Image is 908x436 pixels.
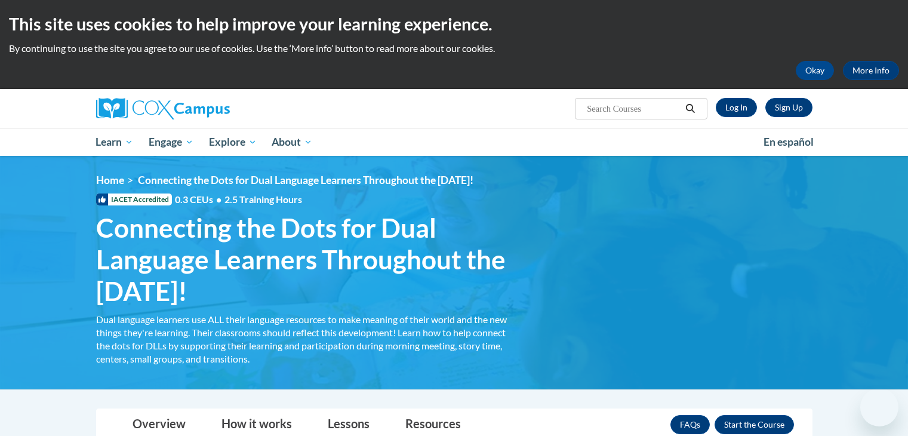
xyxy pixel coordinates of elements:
[9,42,899,55] p: By continuing to use the site you agree to our use of cookies. Use the ‘More info’ button to read...
[224,194,302,205] span: 2.5 Training Hours
[681,102,699,116] button: Search
[860,388,898,426] iframe: Button to launch messaging window
[96,212,508,306] span: Connecting the Dots for Dual Language Learners Throughout the [DATE]!
[88,128,141,156] a: Learn
[9,12,899,36] h2: This site uses cookies to help improve your learning experience.
[96,98,323,119] a: Cox Campus
[138,174,473,186] span: Connecting the Dots for Dual Language Learners Throughout the [DATE]!
[96,98,230,119] img: Cox Campus
[843,61,899,80] a: More Info
[141,128,201,156] a: Engage
[96,313,508,366] div: Dual language learners use ALL their language resources to make meaning of their world and the ne...
[216,194,221,205] span: •
[670,415,710,434] a: FAQs
[201,128,264,156] a: Explore
[715,415,794,434] button: Enroll
[716,98,757,117] a: Log In
[756,130,821,155] a: En español
[96,174,124,186] a: Home
[264,128,320,156] a: About
[149,135,193,149] span: Engage
[175,193,302,206] span: 0.3 CEUs
[96,194,172,205] span: IACET Accredited
[78,128,830,156] div: Main menu
[764,136,814,148] span: En español
[209,135,257,149] span: Explore
[586,102,681,116] input: Search Courses
[765,98,812,117] a: Register
[796,61,834,80] button: Okay
[96,135,133,149] span: Learn
[272,135,312,149] span: About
